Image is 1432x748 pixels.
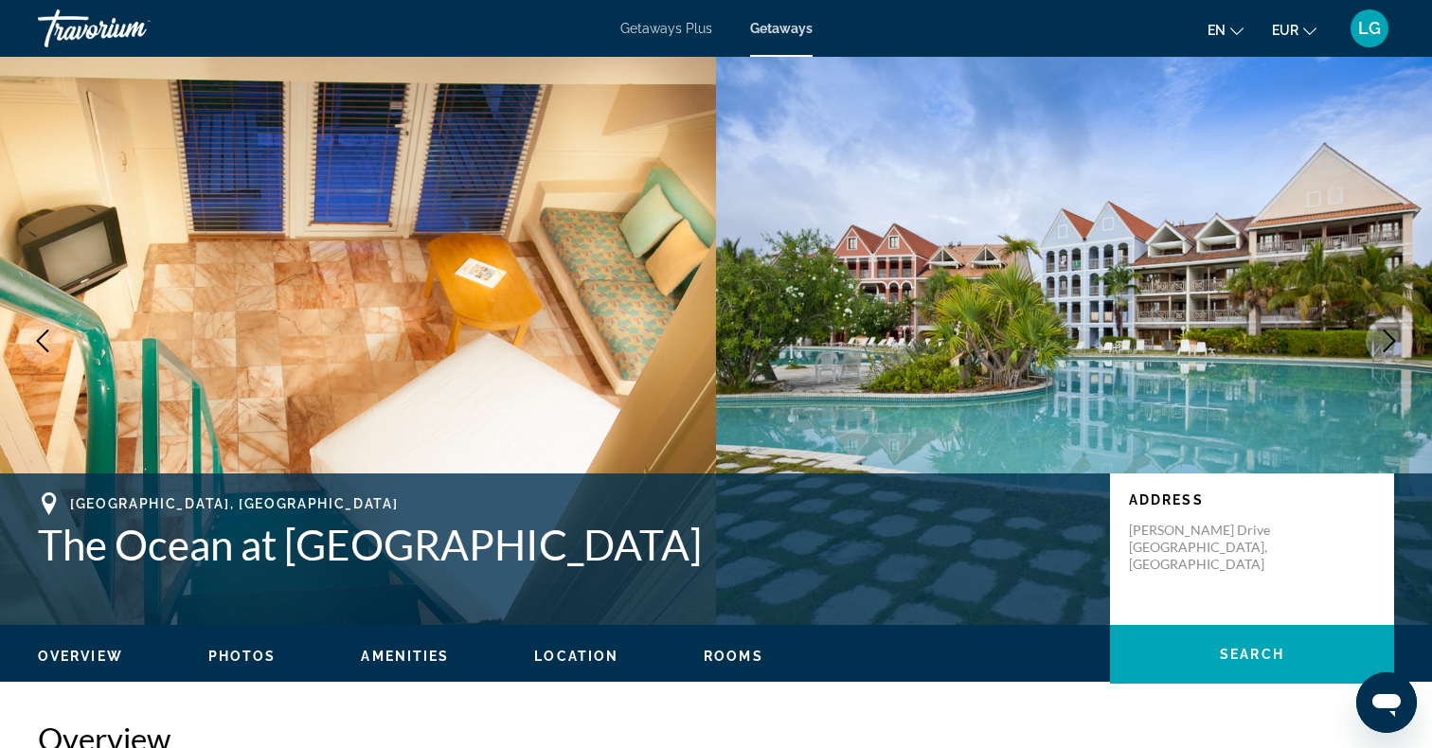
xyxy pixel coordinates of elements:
[534,649,618,664] span: Location
[1129,492,1375,508] p: Address
[1272,23,1298,38] span: EUR
[1208,16,1244,44] button: Change language
[38,4,227,53] a: Travorium
[704,648,763,665] button: Rooms
[208,649,277,664] span: Photos
[38,649,123,664] span: Overview
[1366,317,1413,365] button: Next image
[534,648,618,665] button: Location
[361,648,449,665] button: Amenities
[361,649,449,664] span: Amenities
[1220,647,1284,662] span: Search
[750,21,813,36] a: Getaways
[19,317,66,365] button: Previous image
[208,648,277,665] button: Photos
[1358,19,1381,38] span: LG
[1129,522,1280,573] p: [PERSON_NAME] Drive [GEOGRAPHIC_DATA], [GEOGRAPHIC_DATA]
[1110,625,1394,684] button: Search
[1345,9,1394,48] button: User Menu
[38,520,1091,569] h1: The Ocean at [GEOGRAPHIC_DATA]
[704,649,763,664] span: Rooms
[1272,16,1316,44] button: Change currency
[70,496,398,511] span: [GEOGRAPHIC_DATA], [GEOGRAPHIC_DATA]
[1208,23,1226,38] span: en
[38,648,123,665] button: Overview
[620,21,712,36] a: Getaways Plus
[1356,672,1417,733] iframe: Bouton de lancement de la fenêtre de messagerie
